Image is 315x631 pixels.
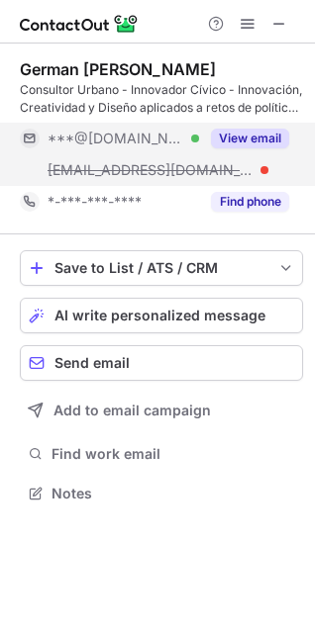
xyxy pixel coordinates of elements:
span: Notes [52,485,295,502]
button: Find work email [20,440,303,468]
span: Send email [54,355,130,371]
span: ***@[DOMAIN_NAME] [48,130,184,147]
span: AI write personalized message [54,308,265,323]
button: Send email [20,345,303,381]
button: save-profile-one-click [20,250,303,286]
span: Add to email campaign [53,403,211,418]
button: AI write personalized message [20,298,303,333]
button: Notes [20,480,303,507]
span: Find work email [52,445,295,463]
span: [EMAIL_ADDRESS][DOMAIN_NAME] [48,161,254,179]
div: German [PERSON_NAME] [20,59,216,79]
button: Reveal Button [211,192,289,212]
img: ContactOut v5.3.10 [20,12,139,36]
div: Consultor Urbano - Innovador Cívico - Innovación, Creatividad y Diseño aplicados a retos de polít... [20,81,303,117]
div: Save to List / ATS / CRM [54,260,268,276]
button: Add to email campaign [20,393,303,428]
button: Reveal Button [211,129,289,148]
